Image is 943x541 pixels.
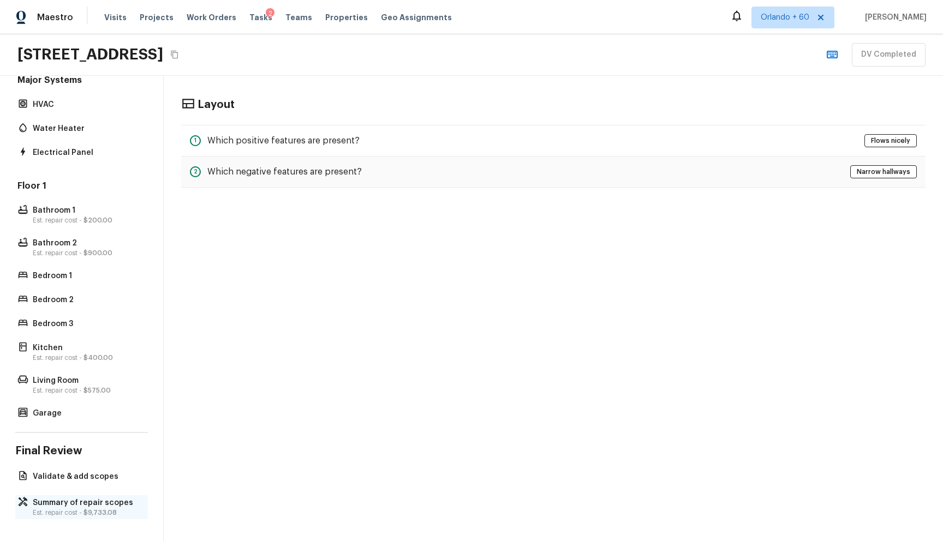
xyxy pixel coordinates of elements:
[33,249,141,257] p: Est. repair cost -
[33,216,141,225] p: Est. repair cost -
[33,386,141,395] p: Est. repair cost -
[83,509,117,516] span: $9,733.08
[761,12,809,23] span: Orlando + 60
[33,294,141,305] p: Bedroom 2
[15,180,148,194] h5: Floor 1
[285,12,312,23] span: Teams
[861,12,927,23] span: [PERSON_NAME]
[83,250,112,256] span: $900.00
[33,270,141,281] p: Bedroom 1
[168,47,182,62] button: Copy Address
[15,74,148,88] h5: Major Systems
[867,135,914,146] span: Flows nicely
[83,387,111,394] span: $575.00
[33,318,141,329] p: Bedroom 3
[83,354,113,361] span: $400.00
[33,123,141,134] p: Water Heater
[33,353,141,362] p: Est. repair cost -
[187,12,236,23] span: Work Orders
[190,166,201,177] div: 2
[33,342,141,353] p: Kitchen
[853,166,914,177] span: Narrow hallways
[33,99,141,110] p: HVAC
[207,135,360,147] h5: Which positive features are present?
[266,8,274,19] div: 2
[33,508,141,517] p: Est. repair cost -
[190,135,201,146] div: 1
[17,45,163,64] h2: [STREET_ADDRESS]
[33,205,141,216] p: Bathroom 1
[381,12,452,23] span: Geo Assignments
[83,217,112,224] span: $200.00
[207,166,362,178] h5: Which negative features are present?
[104,12,127,23] span: Visits
[325,12,368,23] span: Properties
[33,497,141,508] p: Summary of repair scopes
[140,12,174,23] span: Projects
[33,471,141,482] p: Validate & add scopes
[33,408,141,419] p: Garage
[33,375,141,386] p: Living Room
[33,147,141,158] p: Electrical Panel
[33,238,141,249] p: Bathroom 2
[37,12,73,23] span: Maestro
[15,444,148,458] h4: Final Review
[249,14,272,21] span: Tasks
[198,98,235,112] h4: Layout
